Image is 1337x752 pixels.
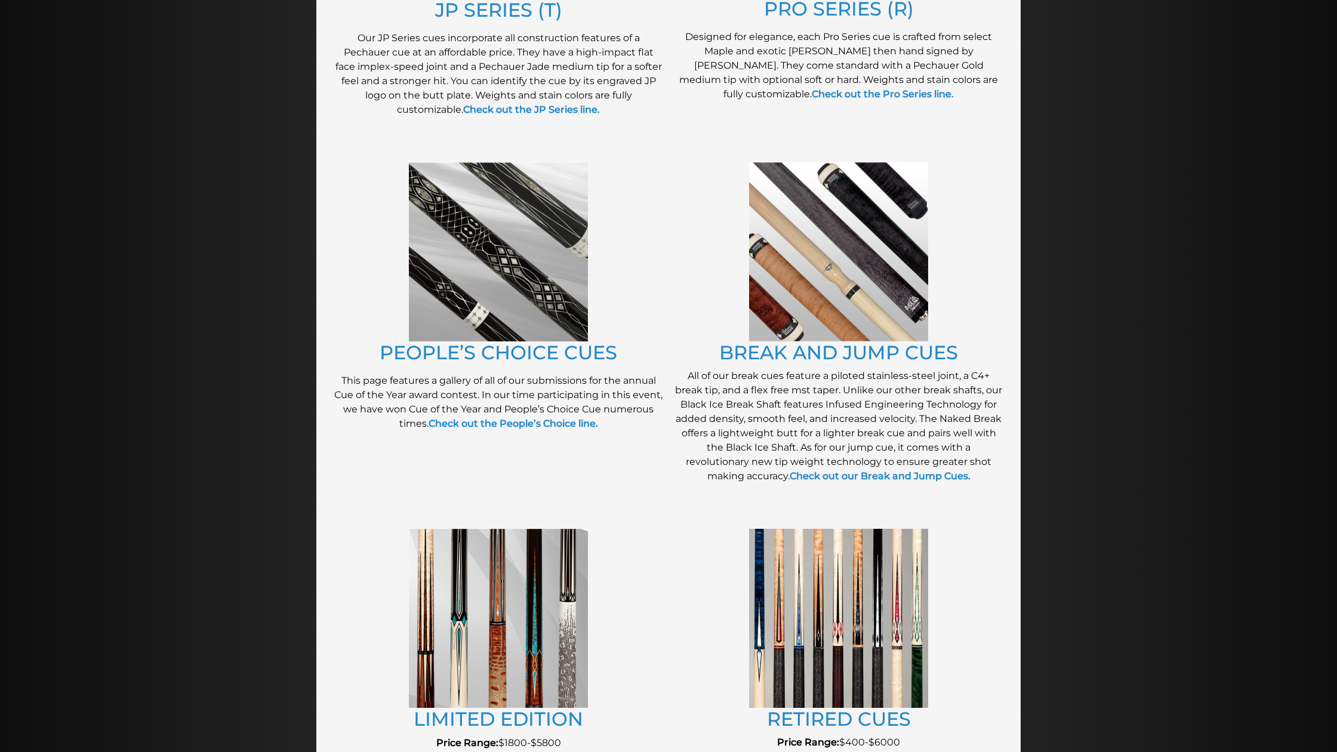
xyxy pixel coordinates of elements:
[414,707,583,731] a: LIMITED EDITION
[674,735,1003,750] p: $400-$6000
[674,30,1003,101] p: Designed for elegance, each Pro Series cue is crafted from select Maple and exotic [PERSON_NAME] ...
[812,88,954,100] a: Check out the Pro Series line.
[719,341,958,364] a: BREAK AND JUMP CUES
[334,736,663,750] p: $1800-$5800
[334,31,663,117] p: Our JP Series cues incorporate all construction features of a Pechauer cue at an affordable price...
[334,374,663,431] p: This page features a gallery of all of our submissions for the annual Cue of the Year award conte...
[790,470,971,482] a: Check out our Break and Jump Cues.
[777,736,839,748] strong: Price Range:
[767,707,911,731] a: RETIRED CUES
[429,418,598,429] a: Check out the People’s Choice line.
[674,369,1003,483] p: All of our break cues feature a piloted stainless-steel joint, a C4+ break tip, and a flex free m...
[380,341,617,364] a: PEOPLE’S CHOICE CUES
[436,737,498,748] strong: Price Range:
[463,104,600,115] a: Check out the JP Series line.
